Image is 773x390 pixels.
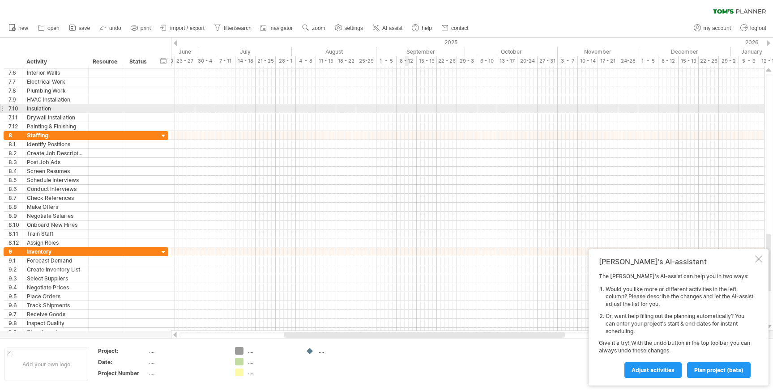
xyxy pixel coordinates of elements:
[704,25,731,31] span: my account
[259,22,295,34] a: navigator
[9,220,22,229] div: 8.10
[199,47,292,56] div: July 2025
[9,77,22,86] div: 7.7
[538,56,558,66] div: 27 - 31
[9,238,22,247] div: 8.12
[9,301,22,309] div: 9.6
[109,25,121,31] span: undo
[9,256,22,265] div: 9.1
[141,25,151,31] span: print
[271,25,293,31] span: navigator
[422,25,432,31] span: help
[27,292,84,301] div: Place Orders
[35,22,62,34] a: open
[256,56,276,66] div: 21 - 25
[129,57,149,66] div: Status
[719,56,739,66] div: 29 - 2
[738,22,769,34] a: log out
[27,104,84,113] div: Insulation
[9,203,22,211] div: 8.8
[235,56,256,66] div: 14 - 18
[18,25,28,31] span: new
[27,247,84,256] div: Inventory
[248,369,297,376] div: ....
[26,57,83,66] div: Activity
[27,149,84,157] div: Create Job Descriptions
[27,238,84,247] div: Assign Roles
[170,25,205,31] span: import / export
[224,25,252,31] span: filter/search
[606,286,753,308] li: Would you like more or different activities in the left column? Please describe the changes and l...
[27,256,84,265] div: Forecast Demand
[9,310,22,318] div: 9.7
[437,56,457,66] div: 22 - 26
[27,310,84,318] div: Receive Goods
[27,167,84,175] div: Screen Resumes
[376,56,397,66] div: 1 - 5
[47,25,60,31] span: open
[638,47,731,56] div: December 2025
[558,56,578,66] div: 3 - 7
[457,56,477,66] div: 29 - 3
[195,56,215,66] div: 30 - 4
[599,273,753,377] div: The [PERSON_NAME]'s AI-assist can help you in two ways: Give it a try! With the undo button in th...
[9,122,22,131] div: 7.12
[397,56,417,66] div: 8 - 12
[694,367,743,373] span: plan project (beta)
[9,319,22,327] div: 9.8
[27,113,84,122] div: Drywall Installation
[27,95,84,104] div: HVAC Installation
[276,56,296,66] div: 28 - 1
[477,56,497,66] div: 6 - 10
[679,56,699,66] div: 15 - 19
[345,25,363,31] span: settings
[9,292,22,301] div: 9.5
[27,212,84,220] div: Negotiate Salaries
[9,283,22,292] div: 9.4
[9,86,22,95] div: 7.8
[98,358,147,366] div: Date:
[98,347,147,355] div: Project:
[312,25,325,31] span: zoom
[599,257,753,266] div: [PERSON_NAME]'s AI-assistant
[739,56,759,66] div: 5 - 9
[658,56,679,66] div: 8 - 12
[692,22,734,34] a: my account
[578,56,598,66] div: 10 - 14
[439,22,471,34] a: contact
[316,56,336,66] div: 11 - 15
[598,56,618,66] div: 17 - 21
[9,167,22,175] div: 8.4
[9,113,22,122] div: 7.11
[517,56,538,66] div: 20-24
[27,122,84,131] div: Painting & Finishing
[27,265,84,274] div: Create Inventory List
[9,265,22,274] div: 9.2
[9,194,22,202] div: 8.7
[382,25,402,31] span: AI assist
[149,347,224,355] div: ....
[27,283,84,292] div: Negotiate Prices
[296,56,316,66] div: 4 - 8
[9,212,22,220] div: 8.9
[27,77,84,86] div: Electrical Work
[638,56,658,66] div: 1 - 5
[27,185,84,193] div: Conduct Interviews
[417,56,437,66] div: 15 - 19
[558,47,638,56] div: November 2025
[376,47,465,56] div: September 2025
[128,22,154,34] a: print
[248,358,297,365] div: ....
[497,56,517,66] div: 13 - 17
[27,220,84,229] div: Onboard New Hires
[9,68,22,77] div: 7.6
[9,95,22,104] div: 7.9
[292,47,376,56] div: August 2025
[9,158,22,166] div: 8.3
[687,362,751,378] a: plan project (beta)
[465,47,558,56] div: October 2025
[67,22,93,34] a: save
[27,301,84,309] div: Track Shipments
[9,185,22,193] div: 8.6
[632,367,675,373] span: Adjust activities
